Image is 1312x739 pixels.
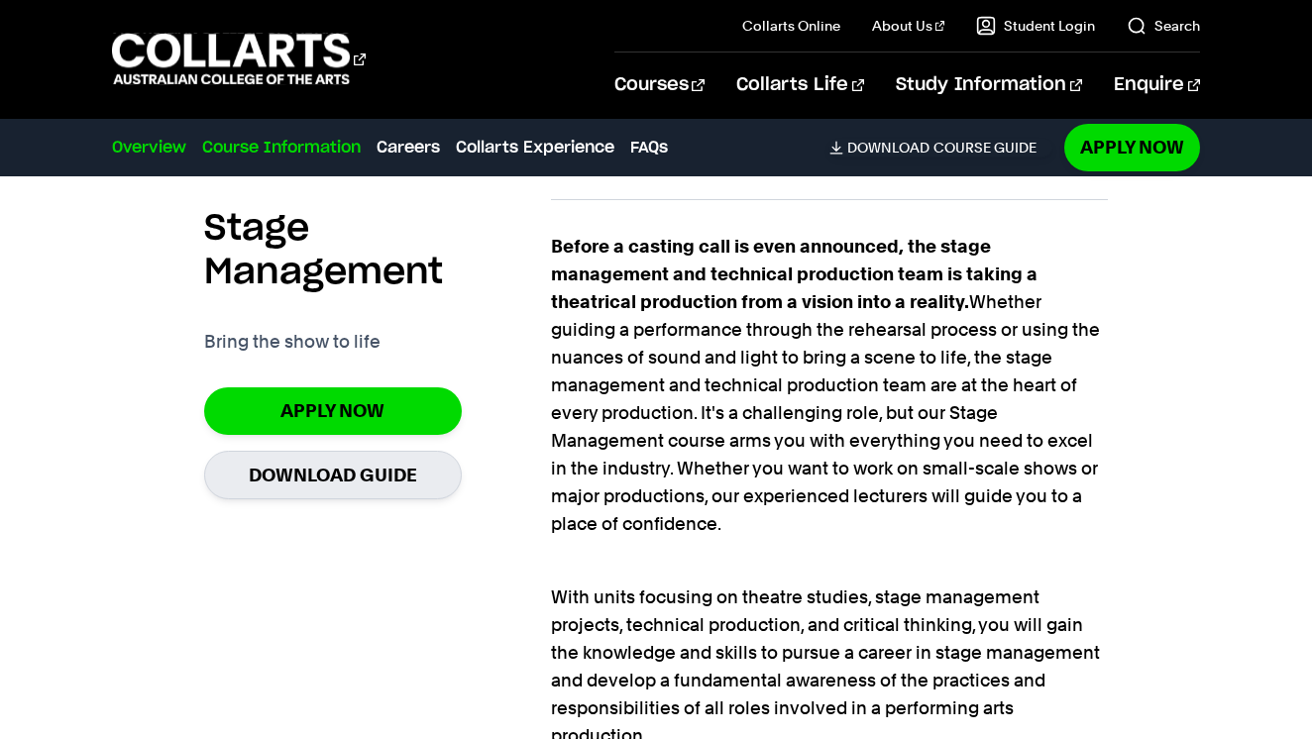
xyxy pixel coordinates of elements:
h2: Stage Management [204,207,551,294]
a: Student Login [976,16,1095,36]
a: Careers [377,136,440,159]
a: Overview [112,136,186,159]
a: Collarts Experience [456,136,614,159]
a: Apply Now [204,387,462,434]
a: Collarts Online [742,16,840,36]
a: Enquire [1114,53,1200,118]
a: Courses [614,53,705,118]
p: Bring the show to life [204,328,381,356]
a: About Us [872,16,945,36]
a: Search [1127,16,1200,36]
span: Download [847,139,929,157]
a: FAQs [630,136,668,159]
strong: Before a casting call is even announced, the stage management and technical production team is ta... [551,236,1038,312]
a: DownloadCourse Guide [829,139,1052,157]
div: Go to homepage [112,31,366,87]
a: Apply Now [1064,124,1200,170]
a: Course Information [202,136,361,159]
a: Collarts Life [736,53,864,118]
a: Study Information [896,53,1082,118]
a: Download Guide [204,451,462,499]
p: Whether guiding a performance through the rehearsal process or using the nuances of sound and lig... [551,233,1108,538]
